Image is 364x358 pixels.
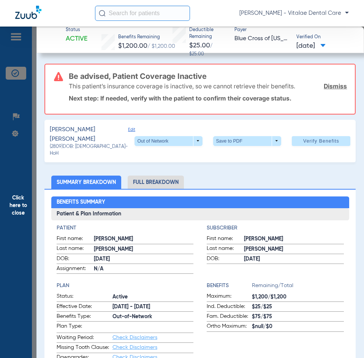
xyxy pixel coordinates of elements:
span: [DATE] [244,255,344,263]
a: Check Disclaimers [112,335,157,340]
span: DOB: [57,255,94,264]
span: [PERSON_NAME] - Vitalae Dental Care [239,9,349,17]
app-breakdown-title: Benefits [207,282,252,292]
span: [DATE] [94,255,194,263]
span: Out-of-Network [112,313,194,321]
span: Waiting Period: [57,334,112,343]
span: Ortho Maximum: [207,322,252,331]
span: $1,200/$1,200 [252,293,344,301]
p: This patient’s insurance coverage is inactive, so we cannot retrieve their benefits. [69,82,295,90]
span: $null/$0 [252,323,344,331]
span: [PERSON_NAME] [244,235,344,243]
span: [PERSON_NAME] [94,245,194,253]
span: / $1,200.00 [147,44,175,49]
img: Search Icon [99,10,106,17]
button: Out of Network [135,136,203,146]
a: Check Disclaimers [112,345,157,350]
span: $25/$25 [252,303,344,311]
button: Save to PDF [213,136,281,146]
span: Verified On [296,34,351,41]
span: Active [66,34,87,44]
button: Verify Benefits [292,136,350,146]
input: Search for patients [95,6,190,21]
span: Payer [234,27,290,34]
span: Fam. Deductible: [207,312,252,322]
li: Full Breakdown [128,176,184,189]
li: Summary Breakdown [51,176,121,189]
span: Last name: [57,245,94,254]
span: Status [66,27,87,34]
span: Benefits Remaining [118,34,175,41]
a: Dismiss [324,82,347,90]
span: $1,200.00 [118,42,147,49]
span: [DATE] [296,41,326,51]
span: Verify Benefits [303,138,339,144]
span: Remaining/Total [252,282,344,292]
span: $75/$75 [252,313,344,321]
span: Ind. Deductible: [207,303,252,312]
h4: Subscriber [207,224,344,232]
p: Next step: If needed, verify with the patient to confirm their coverage status. [69,94,347,102]
span: Plan Type: [57,322,112,333]
span: Missing Tooth Clause: [57,344,112,353]
h3: Patient & Plan Information [51,208,349,220]
span: Effective Date: [57,303,112,312]
span: Blue Cross of [US_STATE] - Anthem [234,34,290,44]
h2: Benefits Summary [51,196,349,209]
iframe: Chat Widget [326,322,364,358]
h4: Plan [57,282,194,290]
span: (2809) DOB: [DEMOGRAPHIC_DATA] - HoH [50,144,135,157]
span: [DATE] - [DATE] [112,303,194,311]
span: DOB: [207,255,244,264]
span: Deductible Remaining [189,27,228,40]
h4: Patient [57,224,194,232]
h4: Benefits [207,282,252,290]
span: [PERSON_NAME] [PERSON_NAME] [50,125,119,144]
h3: Be advised, Patient Coverage Inactive [69,72,347,80]
span: [PERSON_NAME] [244,245,344,253]
span: First name: [207,235,244,244]
span: N/A [94,265,194,273]
span: $25.00 [189,42,210,49]
span: Benefits Type: [57,312,112,322]
img: error-icon [54,72,63,81]
span: Assignment: [57,265,94,274]
span: Last name: [207,245,244,254]
span: Maximum: [207,292,252,301]
span: First name: [57,235,94,244]
span: Edit [128,127,135,144]
span: Status: [57,292,112,301]
span: Active [112,293,194,301]
img: Zuub Logo [15,6,41,19]
span: [PERSON_NAME] [94,235,194,243]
